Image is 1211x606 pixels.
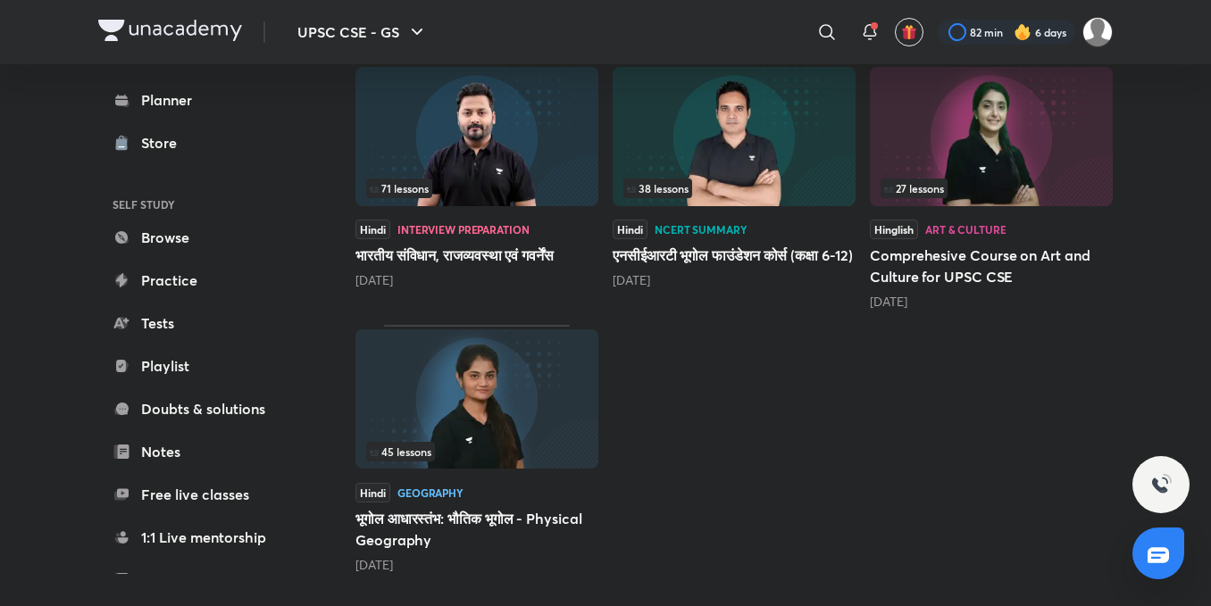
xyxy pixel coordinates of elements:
img: avatar [901,24,917,40]
a: Playlist [98,348,305,384]
span: 71 lessons [370,183,429,194]
div: infocontainer [366,442,588,461]
a: Company Logo [98,20,242,46]
span: 27 lessons [884,183,944,194]
div: left [366,178,588,198]
span: 45 lessons [370,446,431,457]
div: Store [141,132,188,154]
a: Notes [98,434,305,469]
h5: Comprehesive Course on Art and Culture for UPSC CSE [870,245,1113,287]
h5: भारतीय संविधान, राजव्यवस्था एवं गवर्नेंस [355,245,598,266]
a: Doubts & solutions [98,391,305,427]
div: infosection [366,442,588,461]
span: 38 lessons [627,183,689,194]
a: Unacademy books [98,562,305,598]
div: left [623,178,845,198]
div: Interview Preparation [397,224,529,235]
div: Art & Culture [925,224,1006,235]
div: Comprehesive Course on Art and Culture for UPSC CSE [870,62,1113,311]
h5: एनसीईआरटी भूगोल फाउंडेशन कोर्स (कक्षा 6-12) [613,245,856,266]
img: streak [1014,23,1031,41]
img: Thumbnail [355,329,598,469]
img: Thumbnail [870,67,1113,206]
img: Komal [1082,17,1113,47]
div: infocontainer [366,178,588,198]
a: Planner [98,82,305,118]
a: Practice [98,262,305,298]
div: NCERT Summary [655,224,747,235]
img: Company Logo [98,20,242,41]
a: Tests [98,305,305,341]
span: Hinglish [870,220,918,239]
div: एनसीईआरटी भूगोल फाउंडेशन कोर्स (कक्षा 6-12) [613,62,856,311]
a: Browse [98,220,305,255]
div: infosection [881,178,1102,198]
div: infosection [366,178,588,198]
div: infocontainer [623,178,845,198]
span: Hindi [355,220,390,239]
a: 1:1 Live mentorship [98,519,305,555]
button: UPSC CSE - GS [287,14,438,50]
div: 7 months ago [870,293,1113,311]
img: Thumbnail [613,67,856,206]
img: ttu [1150,474,1172,495]
div: 1 month ago [613,271,856,289]
span: Hindi [355,483,390,502]
div: Geography [397,487,464,498]
h5: भूगोल आधारस्‍तंभ: भौतिक भूगोल - Physical Geography [355,508,598,551]
span: Hindi [613,220,647,239]
div: left [366,442,588,461]
a: Store [98,125,305,161]
div: 23 days ago [355,271,598,289]
div: भारतीय संविधान, राजव्यवस्था एवं गवर्नेंस [355,62,598,311]
div: 11 months ago [355,556,598,574]
div: भूगोल आधारस्‍तंभ: भौतिक भूगोल - Physical Geography [355,325,598,573]
img: Thumbnail [355,67,598,206]
div: infosection [623,178,845,198]
div: infocontainer [881,178,1102,198]
a: Free live classes [98,477,305,512]
div: left [881,178,1102,198]
h6: SELF STUDY [98,189,305,220]
button: avatar [895,18,923,46]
